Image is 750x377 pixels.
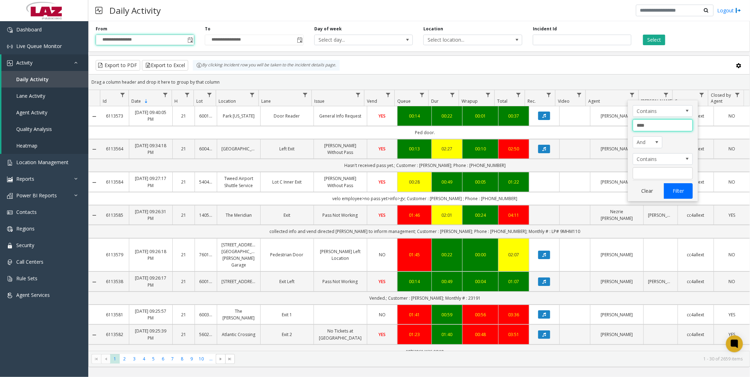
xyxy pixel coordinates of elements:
input: Agent Filter [633,119,693,131]
button: Export to PDF [96,60,140,71]
a: NO [718,179,745,185]
td: Ped door. [100,126,750,139]
span: Contains [633,106,680,117]
a: [PERSON_NAME] [595,145,639,152]
a: 21 [177,331,190,338]
span: Dur [431,98,439,104]
span: Rule Sets [16,275,37,282]
a: 00:48 [467,331,494,338]
button: Clear [633,183,662,199]
img: 'icon' [7,293,13,298]
a: Door Reader [265,113,309,119]
a: Exit 2 [265,331,309,338]
a: YES [371,179,393,185]
div: 00:22 [436,113,458,119]
a: 00:04 [467,278,494,285]
div: By clicking Incident row you will be taken to the incident details page. [193,60,340,71]
span: Location Management [16,159,69,166]
a: cc4allext [682,331,709,338]
span: [PERSON_NAME] [641,98,673,104]
a: 04:11 [503,212,525,219]
a: 02:50 [503,145,525,152]
span: YES [379,146,386,152]
a: 01:41 [402,311,427,318]
span: Page 3 [130,354,139,364]
a: [DATE] 09:26:17 PM [133,275,168,288]
img: 'icon' [7,259,13,265]
a: 02:27 [436,145,458,152]
td: Vended.; Customer : [PERSON_NAME]; Monthly # : 23191 [100,292,750,305]
label: Location [423,26,443,32]
span: YES [379,279,386,285]
a: NO [718,145,745,152]
div: 00:13 [402,145,427,152]
span: Vend [367,98,377,104]
a: [DATE] 09:27:17 PM [133,175,168,188]
span: Agent Services [16,292,50,298]
a: [DATE] 09:34:18 PM [133,142,168,156]
span: Go to the next page [216,354,225,364]
a: YES [718,311,745,318]
a: [GEOGRAPHIC_DATA] [221,145,256,152]
a: Left Exit [265,145,309,152]
div: 01:23 [402,331,427,338]
img: 'icon' [7,160,13,166]
span: Agent Activity [16,109,47,116]
span: Go to the last page [225,354,235,364]
span: Page 9 [187,354,196,364]
a: [STREET_ADDRESS][GEOGRAPHIC_DATA][PERSON_NAME] Garage [221,241,256,269]
a: Pass Not Working [318,278,363,285]
span: Lane [261,98,271,104]
span: H [174,98,178,104]
span: Go to the next page [218,356,224,362]
span: Lane Activity [16,92,45,99]
td: collected info and vend directed [PERSON_NAME] to inform management; Customer : [PERSON_NAME]; Ph... [100,225,750,238]
a: [PERSON_NAME] [648,278,673,285]
a: [DATE] 09:25:57 PM [133,308,168,321]
a: Logout [717,7,741,14]
div: 00:01 [467,113,494,119]
span: Toggle popup [186,35,194,45]
a: Collapse Details [89,180,100,185]
img: pageIcon [95,2,102,19]
a: 21 [177,278,190,285]
a: 00:14 [402,113,427,119]
a: 6113582 [105,331,125,338]
span: Heatmap [16,142,37,149]
div: 03:51 [503,331,525,338]
button: Export to Excel [142,60,188,71]
span: YES [379,331,386,337]
a: 600346 [199,311,213,318]
a: [DATE] 09:26:31 PM [133,208,168,222]
a: 00:37 [503,113,525,119]
input: Agent Filter [633,167,693,179]
a: 6113573 [105,113,125,119]
a: [STREET_ADDRESS] [221,278,256,285]
span: YES [379,113,386,119]
a: No Tickets at [GEOGRAPHIC_DATA] [318,328,363,341]
a: [PERSON_NAME] [595,278,639,285]
span: Page 1 [110,354,120,364]
a: 00:05 [467,179,494,185]
a: [PERSON_NAME] Without Pass [318,175,363,188]
a: Pass Not Working [318,212,363,219]
a: Collapse Details [89,332,100,338]
span: Select location... [424,35,502,45]
a: 00:56 [467,311,494,318]
a: 00:59 [436,311,458,318]
div: 00:24 [467,212,494,219]
div: 02:01 [436,212,458,219]
a: 21 [177,251,190,258]
a: [DATE] 09:40:05 PM [133,109,168,122]
td: entrance was open [100,345,750,358]
span: Video [558,98,570,104]
a: Exit [265,212,309,219]
div: 00:28 [402,179,427,185]
a: Agent Filter Menu [627,90,637,100]
a: Daily Activity [1,71,88,88]
button: Filter [664,183,693,199]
